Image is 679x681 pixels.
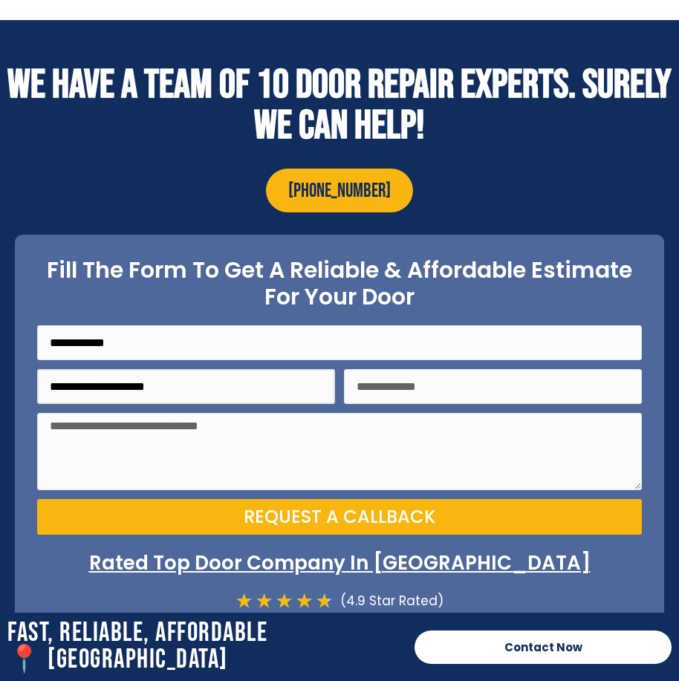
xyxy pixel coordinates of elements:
h2: Fast, Reliable, Affordable 📍 [GEOGRAPHIC_DATA] [7,620,400,674]
form: On Point Locksmith [37,325,642,544]
p: Rated Top Door Company In [GEOGRAPHIC_DATA] [37,550,642,576]
h2: WE HAVE A TEAM OF 10 DOOR REPAIR EXPERTS. SURELY WE CAN HELP! [7,65,672,146]
i: ★ [276,591,293,611]
span: [PHONE_NUMBER] [288,180,391,203]
button: Request a Callback [37,499,642,535]
i: ★ [256,591,273,611]
i: ★ [316,591,333,611]
a: Contact Now [415,631,672,664]
h2: Fill The Form To Get A Reliable & Affordable Estimate For Your Door [37,257,642,310]
i: ★ [296,591,313,611]
i: ★ [235,591,253,611]
div: 4.7/5 [235,591,333,611]
span: Request a Callback [244,508,435,526]
a: [PHONE_NUMBER] [266,169,413,212]
span: Contact Now [504,642,582,653]
div: (4.9 Star Rated) [333,591,444,611]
